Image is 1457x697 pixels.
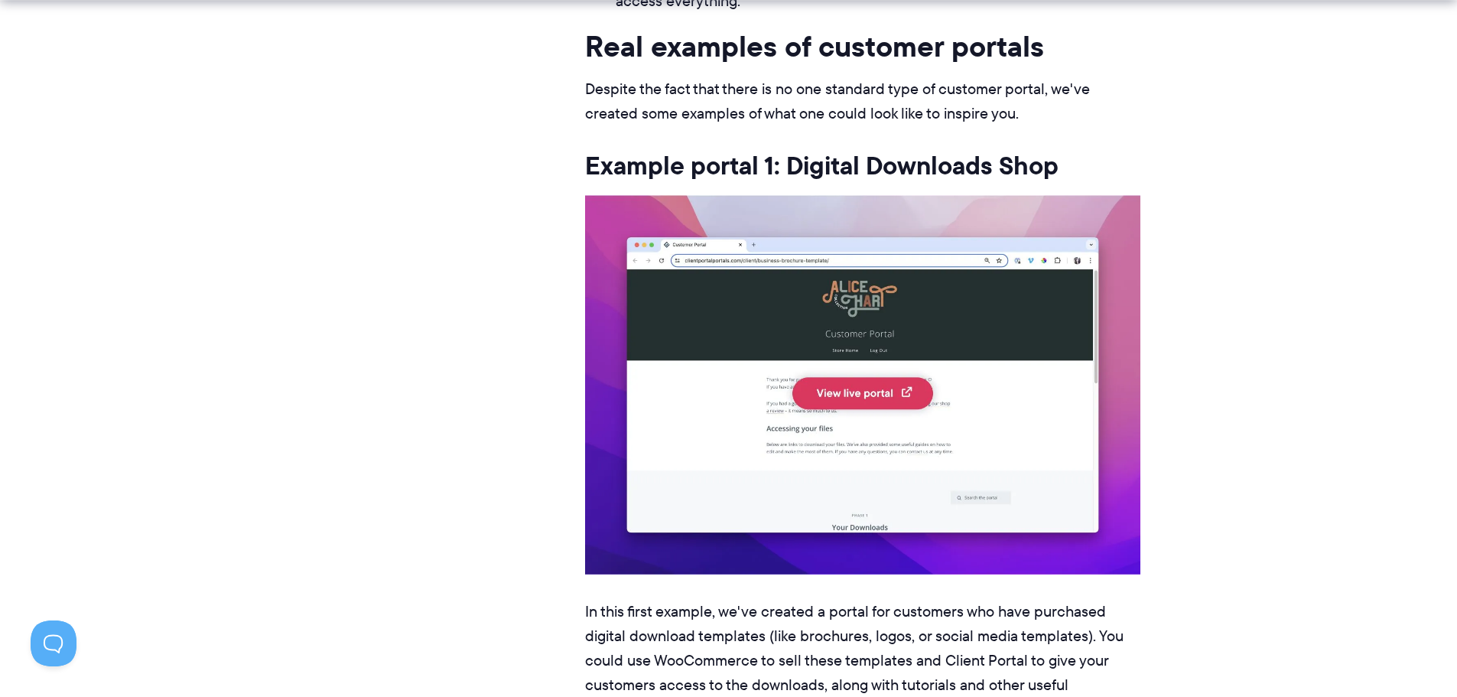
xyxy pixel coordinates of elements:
[585,77,1140,125] p: Despite the fact that there is no one standard type of customer portal, we've created some exampl...
[585,195,1140,574] img: example of a customer portal for a digital download shop
[585,28,1140,65] h2: Real examples of customer portals
[31,620,76,666] iframe: Toggle Customer Support
[585,150,1140,182] h3: Example portal 1: Digital Downloads Shop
